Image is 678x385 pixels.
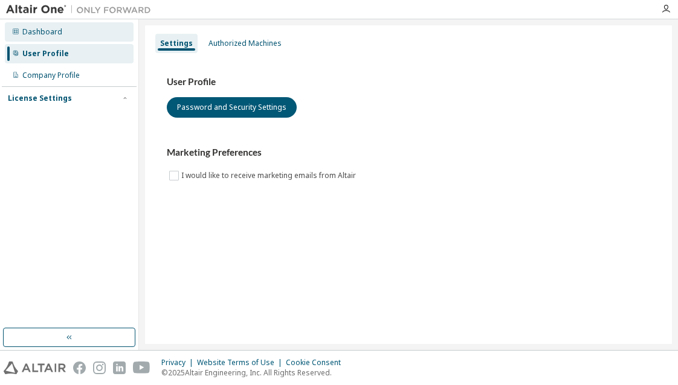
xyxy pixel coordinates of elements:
[161,358,197,367] div: Privacy
[167,147,650,159] h3: Marketing Preferences
[6,4,157,16] img: Altair One
[161,367,348,378] p: © 2025 Altair Engineering, Inc. All Rights Reserved.
[113,361,126,374] img: linkedin.svg
[208,39,282,48] div: Authorized Machines
[93,361,106,374] img: instagram.svg
[286,358,348,367] div: Cookie Consent
[160,39,193,48] div: Settings
[197,358,286,367] div: Website Terms of Use
[22,71,80,80] div: Company Profile
[22,49,69,59] div: User Profile
[73,361,86,374] img: facebook.svg
[133,361,150,374] img: youtube.svg
[22,27,62,37] div: Dashboard
[181,168,358,183] label: I would like to receive marketing emails from Altair
[8,94,72,103] div: License Settings
[167,76,650,88] h3: User Profile
[4,361,66,374] img: altair_logo.svg
[167,97,297,118] button: Password and Security Settings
